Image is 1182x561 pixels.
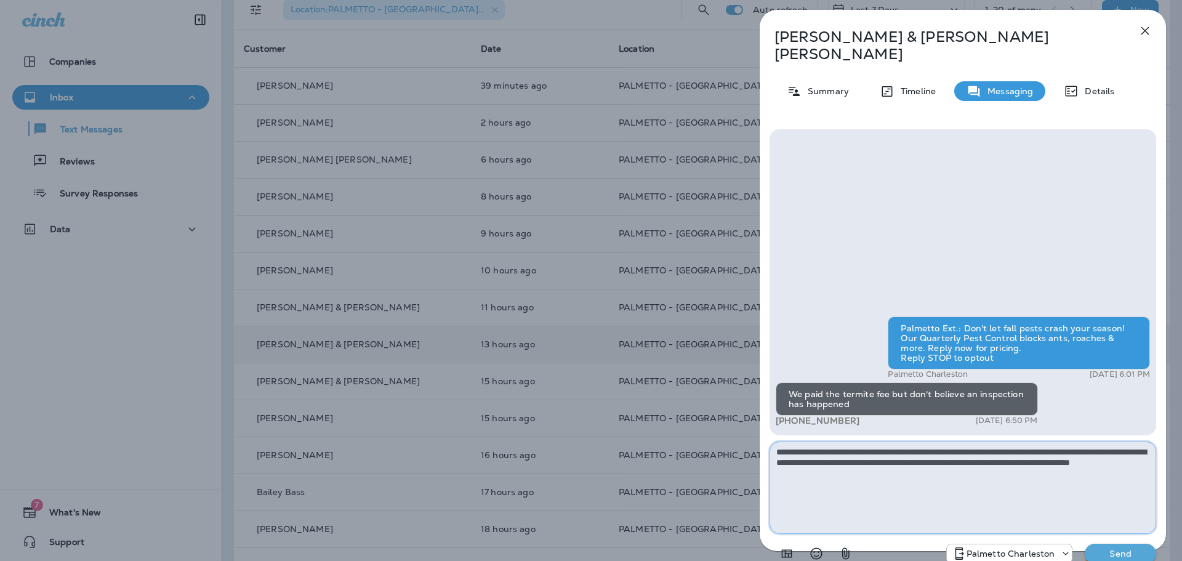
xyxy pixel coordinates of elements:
[967,549,1055,559] p: Palmetto Charleston
[895,86,936,96] p: Timeline
[947,546,1072,561] div: +1 (843) 277-8322
[1095,548,1146,559] p: Send
[976,416,1038,426] p: [DATE] 6:50 PM
[1079,86,1114,96] p: Details
[776,415,859,426] span: [PHONE_NUMBER]
[774,28,1111,63] p: [PERSON_NAME] & [PERSON_NAME] [PERSON_NAME]
[888,317,1150,369] div: Palmetto Ext.: Don't let fall pests crash your season! Our Quarterly Pest Control blocks ants, ro...
[888,369,968,379] p: Palmetto Charleston
[776,382,1038,416] div: We paid the termite fee but don't believe an inspection has happened
[1090,369,1150,379] p: [DATE] 6:01 PM
[981,86,1033,96] p: Messaging
[802,86,849,96] p: Summary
